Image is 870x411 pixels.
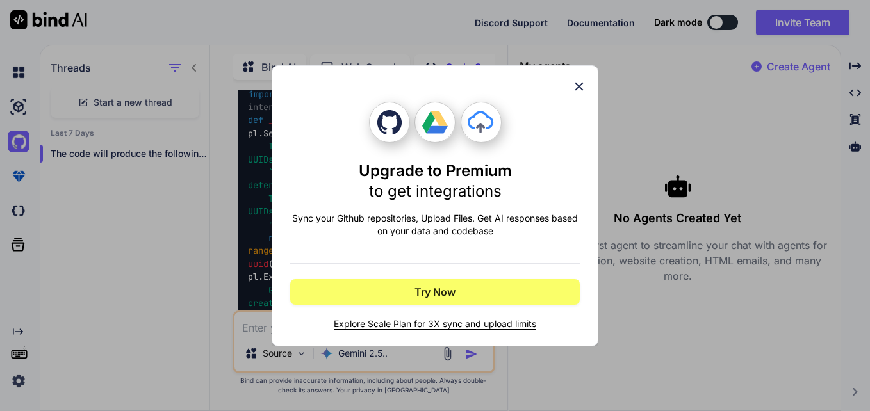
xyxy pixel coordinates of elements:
h1: Upgrade to Premium [359,161,512,202]
button: Try Now [290,279,580,305]
span: Try Now [414,284,456,300]
span: Explore Scale Plan for 3X sync and upload limits [290,318,580,330]
span: to get integrations [369,182,502,200]
p: Sync your Github repositories, Upload Files. Get AI responses based on your data and codebase [290,212,580,238]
